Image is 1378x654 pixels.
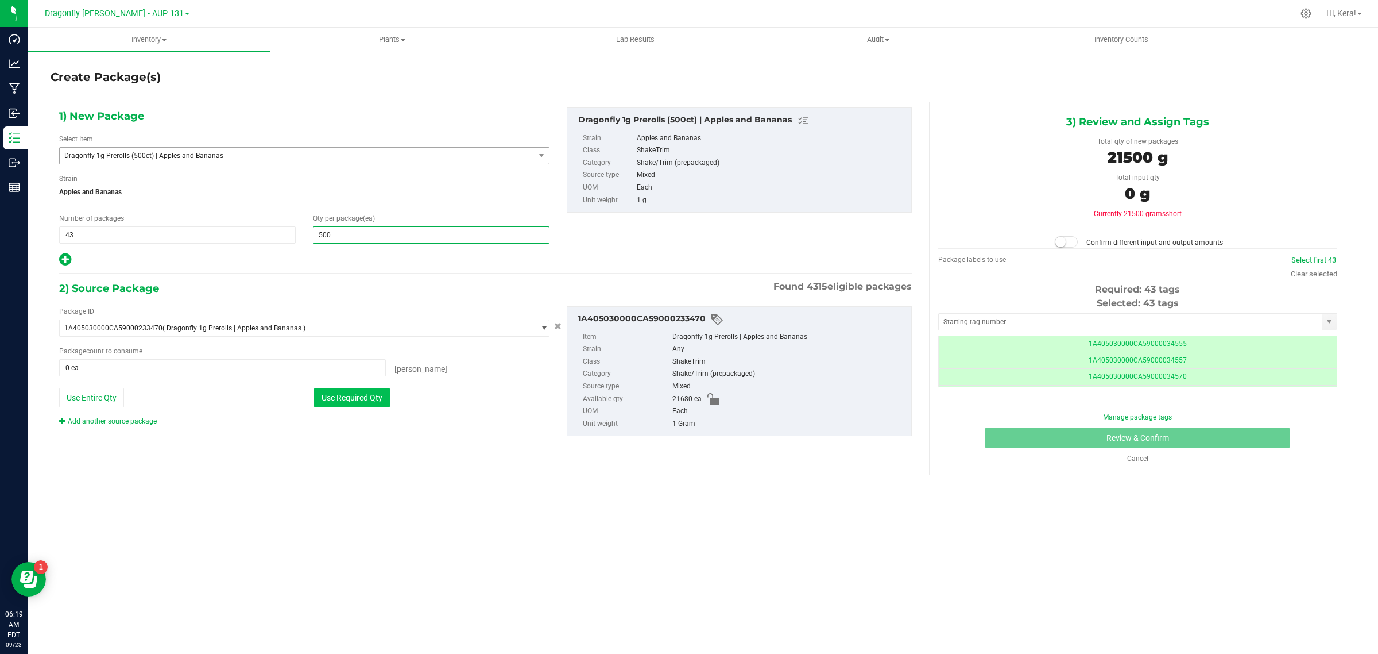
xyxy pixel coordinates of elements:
label: Category [583,157,634,170]
div: Each [637,182,905,194]
div: Shake/Trim (prepackaged) [637,157,905,170]
span: Selected: 43 tags [1097,298,1179,309]
span: 2) Source Package [59,280,159,297]
span: 1A405030000CA59000233470 [64,324,162,332]
h4: Create Package(s) [51,69,161,86]
label: UOM [583,405,671,418]
span: Found eligible packages [773,280,912,294]
inline-svg: Reports [9,182,20,193]
span: Confirm different input and output amounts [1086,238,1223,247]
label: Class [583,356,671,368]
label: Strain [59,174,78,184]
span: Apples and Bananas [59,183,549,201]
span: Inventory Counts [1079,34,1164,45]
label: Class [583,144,634,157]
label: Select Item [59,134,93,144]
span: Dragonfly 1g Prerolls (500ct) | Apples and Bananas [64,152,511,160]
div: 1 g [637,194,905,207]
button: Cancel button [551,318,565,335]
span: Plants [271,34,513,45]
inline-svg: Inbound [9,107,20,119]
span: Package to consume [59,347,142,355]
span: Inventory [28,34,270,45]
div: ShakeTrim [672,356,905,368]
span: [PERSON_NAME] [394,364,447,374]
span: Number of packages [59,214,124,222]
span: Audit [757,34,999,45]
label: Source type [583,169,634,182]
p: 06:19 AM EDT [5,609,22,640]
inline-svg: Inventory [9,132,20,144]
inline-svg: Analytics [9,58,20,70]
span: Package ID [59,307,94,316]
div: Dragonfly 1g Prerolls | Apples and Bananas [672,331,905,344]
span: 1A405030000CA59000034570 [1089,372,1187,380]
input: Starting tag number [939,314,1322,330]
a: Inventory [28,28,270,52]
span: 21500 g [1108,148,1168,167]
iframe: Resource center unread badge [34,560,48,574]
span: select [534,320,548,336]
span: Add new output [59,258,71,266]
label: Strain [583,132,634,145]
button: Use Entire Qty [59,388,124,407]
div: Shake/Trim (prepackaged) [672,368,905,380]
inline-svg: Manufacturing [9,83,20,94]
inline-svg: Outbound [9,157,20,168]
label: Source type [583,380,671,393]
a: Audit [757,28,1000,52]
span: short [1166,210,1182,218]
span: Qty per package [313,214,375,222]
div: Mixed [637,169,905,182]
a: Plants [270,28,513,52]
span: Lab Results [601,34,670,45]
label: Category [583,368,671,380]
a: Select first 43 [1291,256,1336,264]
span: (ea) [363,214,375,222]
span: 3) Review and Assign Tags [1066,113,1209,130]
div: Dragonfly 1g Prerolls (500ct) | Apples and Bananas [578,114,905,128]
span: Hi, Kera! [1326,9,1356,18]
div: 1A405030000CA59000233470 [578,313,905,326]
span: select [1322,314,1337,330]
input: 0 ea [60,360,385,376]
input: 43 [60,227,295,243]
label: Unit weight [583,418,671,430]
span: count [86,347,104,355]
label: UOM [583,182,634,194]
a: Clear selected [1291,270,1337,278]
span: select [534,148,548,164]
div: 1 Gram [672,418,905,430]
a: Inventory Counts [1000,28,1242,52]
span: Total qty of new packages [1097,137,1178,145]
inline-svg: Dashboard [9,33,20,45]
a: Lab Results [514,28,757,52]
p: 09/23 [5,640,22,649]
div: ShakeTrim [637,144,905,157]
span: Package labels to use [938,256,1006,264]
span: 0 g [1125,184,1150,203]
iframe: Resource center [11,562,46,597]
label: Available qty [583,393,671,406]
span: 1) New Package [59,107,144,125]
div: Manage settings [1299,8,1313,19]
label: Item [583,331,671,344]
span: Total input qty [1115,174,1160,182]
div: Mixed [672,380,905,393]
span: Dragonfly [PERSON_NAME] - AUP 131 [45,9,184,18]
span: 1A405030000CA59000034557 [1089,356,1187,364]
span: 4315 [807,281,827,292]
span: Required: 43 tags [1095,284,1180,295]
div: Any [672,343,905,356]
a: Cancel [1127,455,1148,463]
button: Review & Confirm [985,428,1290,448]
div: Apples and Bananas [637,132,905,145]
span: ( Dragonfly 1g Prerolls | Apples and Bananas ) [162,324,305,332]
a: Manage package tags [1103,413,1172,421]
label: Strain [583,343,671,356]
button: Use Required Qty [314,388,390,407]
a: Add another source package [59,417,157,425]
div: Each [672,405,905,418]
span: 1A405030000CA59000034555 [1089,340,1187,348]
